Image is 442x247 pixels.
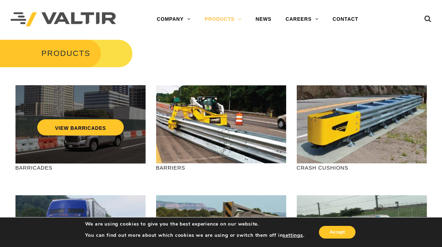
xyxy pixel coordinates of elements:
p: We are using cookies to give you the best experience on our website. [85,221,305,227]
button: settings [283,232,303,239]
p: You can find out more about which cookies we are using or switch them off in . [85,232,305,239]
button: Accept [319,226,355,239]
a: VIEW BARRICADES [37,119,123,135]
a: CONTACT [326,12,365,26]
img: Valtir [11,12,116,27]
a: COMPANY [150,12,198,26]
p: BARRICADES [15,164,146,172]
p: BARRIERS [156,164,286,172]
p: CRASH CUSHIONS [297,164,427,172]
a: CAREERS [278,12,326,26]
a: PRODUCTS [198,12,249,26]
a: NEWS [249,12,278,26]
